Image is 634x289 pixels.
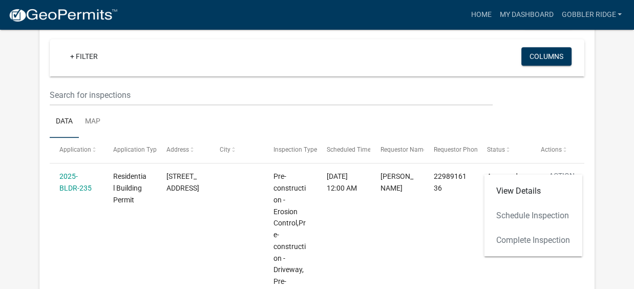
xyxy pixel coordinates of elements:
[557,5,626,25] a: Gobbler Ridge
[62,47,106,66] a: + Filter
[327,172,357,192] span: 10/07/2025, 12:00 AM
[210,138,263,162] datatable-header-cell: City
[166,146,189,153] span: Address
[50,85,493,106] input: Search for inspections
[157,138,210,162] datatable-header-cell: Address
[113,172,146,204] span: Residential Building Permit
[103,138,156,162] datatable-header-cell: Application Type
[484,178,582,203] a: View Details
[467,5,495,25] a: Home
[59,146,91,153] span: Application
[317,138,370,162] datatable-header-cell: Scheduled Time
[495,5,557,25] a: My Dashboard
[487,172,518,180] span: Approved
[487,146,505,153] span: Status
[434,146,481,153] span: Requestor Phone
[113,146,159,153] span: Application Type
[166,172,199,192] span: 382 TWIN BRIDGES RD SW
[220,146,230,153] span: City
[263,138,316,162] datatable-header-cell: Inspection Type
[541,171,583,196] button: Action
[484,174,582,256] div: Action
[327,146,371,153] span: Scheduled Time
[50,138,103,162] datatable-header-cell: Application
[370,138,424,162] datatable-header-cell: Requestor Name
[434,172,467,192] span: 2298916136
[521,47,572,66] button: Columns
[59,172,92,192] a: 2025-BLDR-235
[541,146,562,153] span: Actions
[273,146,317,153] span: Inspection Type
[380,146,426,153] span: Requestor Name
[424,138,477,162] datatable-header-cell: Requestor Phone
[380,172,413,192] span: Anthony
[531,138,584,162] datatable-header-cell: Actions
[477,138,531,162] datatable-header-cell: Status
[79,106,107,138] a: Map
[50,106,79,138] a: Data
